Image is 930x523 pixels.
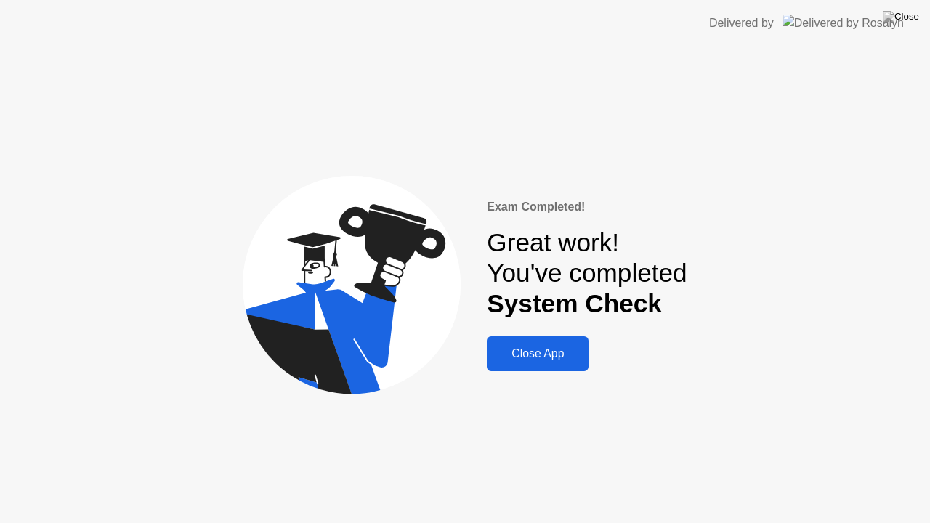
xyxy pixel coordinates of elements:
div: Close App [491,347,584,360]
div: Exam Completed! [487,198,687,216]
div: Delivered by [709,15,774,32]
b: System Check [487,289,662,317]
div: Great work! You've completed [487,227,687,320]
img: Close [883,11,919,23]
button: Close App [487,336,589,371]
img: Delivered by Rosalyn [783,15,904,31]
